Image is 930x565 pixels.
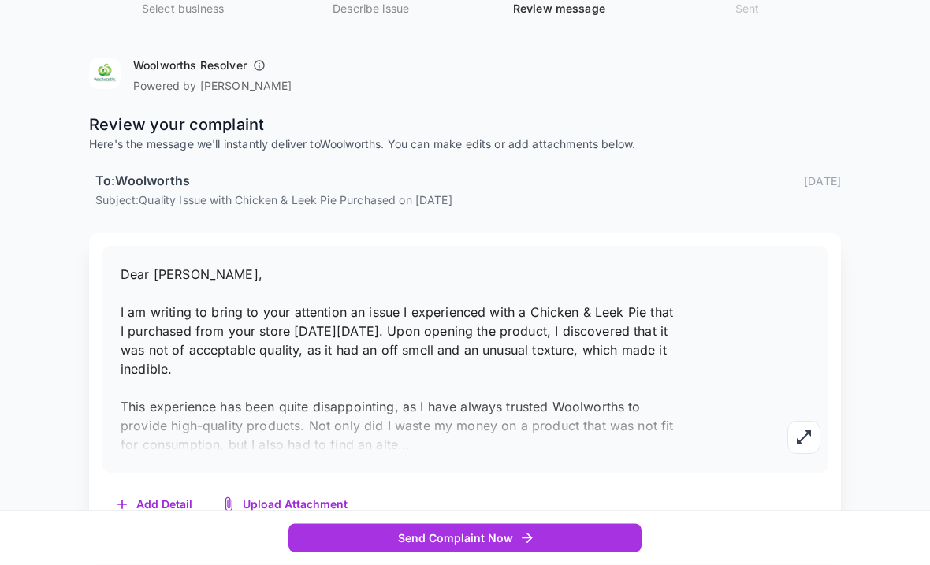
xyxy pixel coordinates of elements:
h6: To: Woolworths [95,172,190,192]
span: Dear [PERSON_NAME], I am writing to bring to your attention an issue I experienced with a Chicken... [121,267,674,453]
h6: Sent [653,1,841,18]
p: Powered by [PERSON_NAME] [133,79,292,95]
p: [DATE] [804,173,841,190]
button: Upload Attachment [208,489,363,522]
button: Add Detail [102,489,208,522]
p: Subject: Quality Issue with Chicken & Leek Pie Purchased on [DATE] [95,192,841,209]
h6: Woolworths Resolver [133,58,247,74]
button: Send Complaint Now [288,524,642,553]
h6: Describe issue [277,1,465,18]
span: ... [398,437,410,453]
p: Here's the message we'll instantly deliver to Woolworths . You can make edits or add attachments ... [89,137,841,153]
h6: Review message [465,1,653,18]
img: Woolworths [89,58,121,90]
p: Review your complaint [89,113,841,137]
h6: Select business [89,1,277,18]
